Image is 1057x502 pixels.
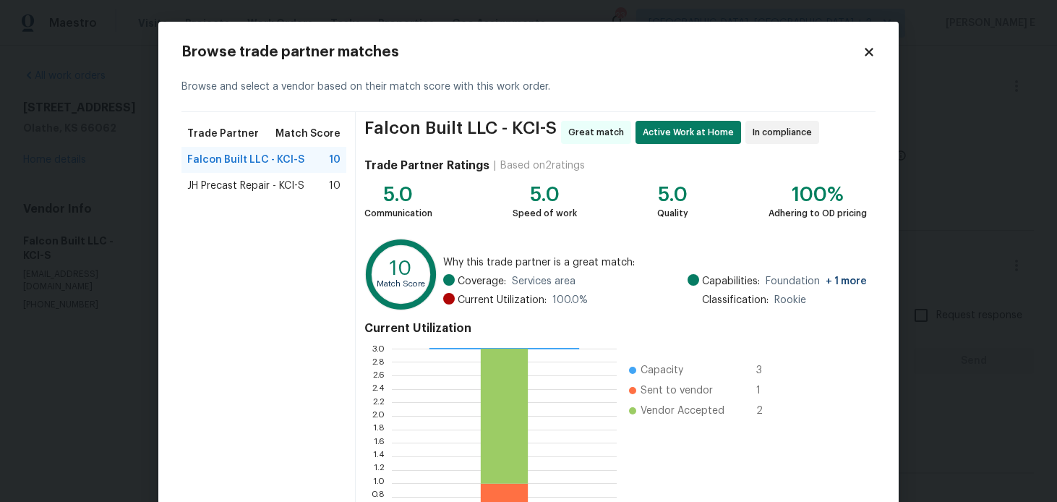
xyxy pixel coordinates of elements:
text: 1.8 [373,425,385,434]
span: 100.0 % [552,293,588,307]
div: Quality [657,206,688,221]
span: Vendor Accepted [641,404,724,418]
span: Falcon Built LLC - KCI-S [364,121,557,144]
text: Match Score [377,280,425,288]
div: | [489,158,500,173]
span: Coverage: [458,274,506,289]
div: Communication [364,206,432,221]
div: Browse and select a vendor based on their match score with this work order. [181,62,876,112]
span: 10 [329,179,341,193]
span: Why this trade partner is a great match: [443,255,867,270]
div: 5.0 [364,187,432,202]
text: 2.8 [372,357,385,366]
span: Services area [512,274,575,289]
span: Active Work at Home [643,125,740,140]
h4: Current Utilization [364,321,867,336]
span: Current Utilization: [458,293,547,307]
text: 1.6 [374,438,385,447]
span: Trade Partner [187,127,259,141]
span: JH Precast Repair - KCI-S [187,179,304,193]
div: 5.0 [513,187,577,202]
text: 2.4 [372,385,385,393]
span: Foundation [766,274,867,289]
text: 2.0 [372,412,385,420]
text: 2.6 [372,371,385,380]
div: Adhering to OD pricing [769,206,867,221]
text: 3.0 [372,344,385,353]
span: 10 [329,153,341,167]
span: Capacity [641,363,683,378]
span: In compliance [753,125,818,140]
span: 2 [756,404,779,418]
span: Great match [568,125,630,140]
text: 1.0 [373,479,385,488]
div: Speed of work [513,206,577,221]
div: 100% [769,187,867,202]
text: 0.8 [371,493,385,501]
text: 10 [390,258,412,278]
h4: Trade Partner Ratings [364,158,489,173]
span: 3 [756,363,779,378]
span: Match Score [275,127,341,141]
span: Capabilities: [702,274,760,289]
span: Rookie [774,293,806,307]
span: Sent to vendor [641,383,713,398]
span: Classification: [702,293,769,307]
text: 2.2 [372,398,385,407]
span: 1 [756,383,779,398]
div: 5.0 [657,187,688,202]
h2: Browse trade partner matches [181,45,863,59]
div: Based on 2 ratings [500,158,585,173]
span: + 1 more [826,276,867,286]
text: 1.2 [374,466,385,475]
text: 1.4 [373,452,385,461]
span: Falcon Built LLC - KCI-S [187,153,304,167]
